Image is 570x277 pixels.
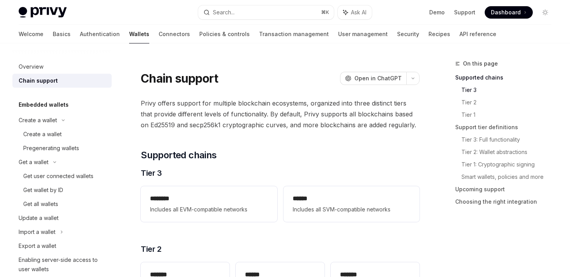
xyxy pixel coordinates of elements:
a: Support [454,9,475,16]
a: Policies & controls [199,25,250,43]
a: Basics [53,25,71,43]
span: Includes all EVM-compatible networks [150,205,268,214]
a: Overview [12,60,112,74]
div: Chain support [19,76,58,85]
a: Recipes [428,25,450,43]
span: On this page [463,59,498,68]
img: light logo [19,7,67,18]
a: Export a wallet [12,239,112,253]
a: Tier 1 [461,109,558,121]
a: User management [338,25,388,43]
button: Search...⌘K [198,5,333,19]
div: Create a wallet [23,130,62,139]
a: Get wallet by ID [12,183,112,197]
a: Smart wallets, policies and more [461,171,558,183]
span: Ask AI [351,9,366,16]
button: Ask AI [338,5,372,19]
a: Get user connected wallets [12,169,112,183]
div: Get wallet by ID [23,185,63,195]
div: Get user connected wallets [23,171,93,181]
span: Supported chains [141,149,216,161]
div: Import a wallet [19,227,55,237]
a: Pregenerating wallets [12,141,112,155]
a: **** ***Includes all EVM-compatible networks [141,186,277,222]
a: Tier 2: Wallet abstractions [461,146,558,158]
div: Create a wallet [19,116,57,125]
h5: Embedded wallets [19,100,69,109]
a: Supported chains [455,71,558,84]
a: Tier 1: Cryptographic signing [461,158,558,171]
a: Connectors [159,25,190,43]
span: Open in ChatGPT [354,74,402,82]
span: Privy offers support for multiple blockchain ecosystems, organized into three distinct tiers that... [141,98,420,130]
div: Get a wallet [19,158,48,167]
a: Enabling server-side access to user wallets [12,253,112,276]
a: Chain support [12,74,112,88]
div: Enabling server-side access to user wallets [19,255,107,274]
a: **** *Includes all SVM-compatible networks [283,186,420,222]
a: Demo [429,9,445,16]
div: Update a wallet [19,213,59,223]
button: Toggle dark mode [539,6,551,19]
a: Create a wallet [12,127,112,141]
a: Choosing the right integration [455,196,558,208]
a: Tier 2 [461,96,558,109]
button: Open in ChatGPT [340,72,406,85]
h1: Chain support [141,71,218,85]
a: Authentication [80,25,120,43]
a: Get all wallets [12,197,112,211]
div: Export a wallet [19,241,56,251]
span: Includes all SVM-compatible networks [293,205,410,214]
a: Security [397,25,419,43]
span: Tier 2 [141,244,161,254]
div: Search... [213,8,235,17]
a: API reference [459,25,496,43]
a: Dashboard [485,6,533,19]
a: Welcome [19,25,43,43]
a: Transaction management [259,25,329,43]
div: Overview [19,62,43,71]
a: Upcoming support [455,183,558,196]
a: Tier 3 [461,84,558,96]
span: Dashboard [491,9,521,16]
a: Update a wallet [12,211,112,225]
a: Wallets [129,25,149,43]
a: Tier 3: Full functionality [461,133,558,146]
a: Support tier definitions [455,121,558,133]
div: Get all wallets [23,199,58,209]
span: Tier 3 [141,168,162,178]
span: ⌘ K [321,9,329,16]
div: Pregenerating wallets [23,144,79,153]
